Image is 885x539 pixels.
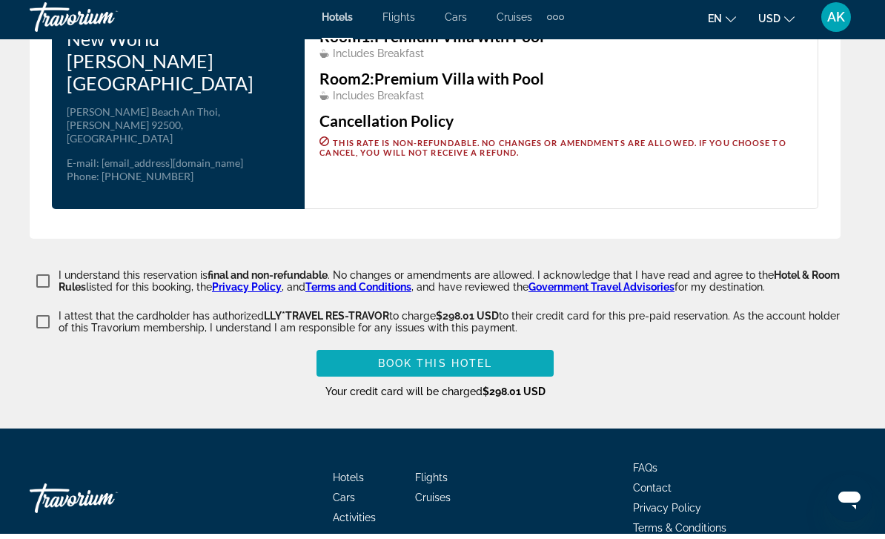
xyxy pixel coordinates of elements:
button: User Menu [817,7,855,38]
span: en [708,18,722,30]
a: FAQs [633,467,657,479]
a: Hotels [333,477,364,489]
span: $298.01 USD [436,315,499,327]
p: I attest that the cardholder has authorized to charge to their credit card for this pre-paid rese... [59,315,841,339]
h3: Premium Villa with Pool [319,33,803,50]
span: LLY*TRAVEL RES-TRAVOR [264,315,389,327]
p: I understand this reservation is . No changes or amendments are allowed. I acknowledge that I hav... [59,274,841,298]
button: Change language [708,13,736,34]
p: [PERSON_NAME] Beach An Thoi, [PERSON_NAME] 92500, [GEOGRAPHIC_DATA] [67,110,290,151]
span: Your credit card will be charged [325,391,546,403]
h3: Premium Villa with Pool [319,76,803,92]
h3: New World [PERSON_NAME][GEOGRAPHIC_DATA] [67,33,290,99]
a: Activities [333,517,376,529]
span: Includes Breakfast [333,53,424,65]
span: AK [827,15,845,30]
span: Includes Breakfast [333,95,424,107]
iframe: Кнопка запуска окна обмена сообщениями [826,480,873,527]
a: Cruises [415,497,451,509]
button: Book this hotel [316,355,554,382]
a: Travorium [30,3,178,42]
span: 2: [319,74,374,93]
span: $298.01 USD [483,391,546,403]
button: Change currency [758,13,795,34]
span: Phone [67,175,96,188]
span: This rate is non-refundable. No changes or amendments are allowed. If you choose to cancel, you w... [319,143,786,162]
a: Terms & Conditions [633,527,726,539]
button: Extra navigation items [547,10,564,34]
span: Hotel & Room Rules [59,274,840,298]
span: Room [319,74,361,93]
span: USD [758,18,780,30]
a: Cars [333,497,355,509]
a: Privacy Policy [633,507,701,519]
span: : [EMAIL_ADDRESS][DOMAIN_NAME] [96,162,243,174]
a: Flights [415,477,448,489]
span: : [PHONE_NUMBER] [96,175,193,188]
a: Travorium [30,481,178,526]
a: Cars [445,16,467,28]
span: final and non-refundable [208,274,328,286]
a: Terms and Conditions [305,286,411,298]
span: Book this hotel [378,363,493,374]
a: Government Travel Advisories [528,286,674,298]
a: Privacy Policy [212,286,282,298]
a: Hotels [322,16,353,28]
span: E-mail [67,162,96,174]
a: Cruises [497,16,532,28]
a: Contact [633,487,672,499]
h3: Cancellation Policy [319,118,803,134]
a: Flights [382,16,415,28]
